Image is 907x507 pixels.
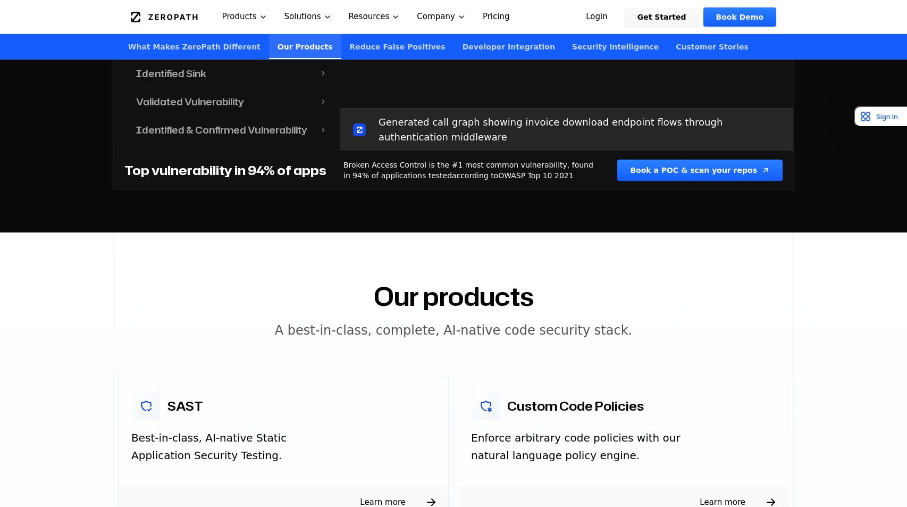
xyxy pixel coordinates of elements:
h4: Top vulnerability in 94% of apps [124,162,326,179]
a: Reduce False Positives [341,34,454,59]
h3: SAST [167,397,203,414]
button: Identified Sink [114,60,340,88]
a: Book Demo [703,7,776,27]
h5: A best-in-class, complete, AI-native code security stack. [275,322,632,339]
button: Validated Vulnerability [114,88,340,116]
p: Broken Access Control is the #1 most common vulnerability, found in 94% of applications tested ac... [343,160,600,181]
button: Book a POC & scan your repos [617,160,783,181]
div: Generated call graph showing invoice download endpoint flows through authentication middleware [340,108,793,151]
a: What Makes ZeroPath Different [120,34,269,59]
a: Customer Stories [667,34,757,59]
a: Login [573,7,620,27]
a: Our Products [269,34,341,59]
a: Security Intelligence [564,34,667,59]
h4: Identified Sink [136,66,206,81]
a: Developer Integration [454,34,564,59]
h3: Custom Code Policies [507,397,644,414]
h4: Identified & Confirmed Vulnerability [136,122,307,137]
h2: Our products [374,284,534,309]
a: OWASP Top 10 2021 [498,171,573,180]
a: Get Started [625,7,699,27]
p: Enforce arbitrary code policies with our natural language policy engine. [471,429,684,464]
button: Identified & Confirmed Vulnerability [114,116,340,144]
h4: Validated Vulnerability [136,94,244,109]
p: Best-in-class, AI-native Static Application Security Testing. [131,429,344,464]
